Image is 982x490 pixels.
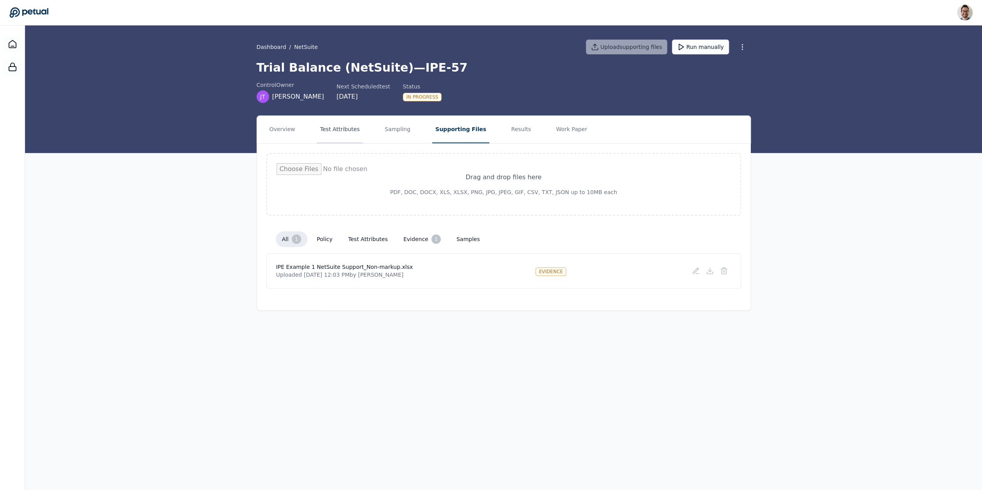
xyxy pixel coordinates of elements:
[553,116,591,143] button: Work Paper
[257,116,750,143] nav: Tabs
[292,234,301,244] div: 1
[535,267,566,276] div: evidence
[672,40,729,54] button: Run manually
[403,83,442,90] div: Status
[450,232,486,246] button: samples
[403,93,442,101] div: In Progress
[257,43,318,51] div: /
[317,116,363,143] button: Test Attributes
[3,58,22,76] a: SOC
[260,93,265,101] span: JT
[508,116,534,143] button: Results
[257,43,286,51] a: Dashboard
[586,40,667,54] button: Uploadsupporting files
[294,43,318,51] button: NetSuite
[342,232,394,246] button: test attributes
[336,92,390,101] div: [DATE]
[276,271,413,279] p: Uploaded [DATE] 12:03 PM by [PERSON_NAME]
[266,116,298,143] button: Overview
[689,264,703,278] button: Add/Edit Description
[272,92,324,101] span: [PERSON_NAME]
[257,81,324,89] div: control Owner
[336,83,390,90] div: Next Scheduled test
[717,264,731,278] button: Delete File
[9,7,48,18] a: Go to Dashboard
[397,231,447,247] button: evidence 1
[431,234,441,244] div: 1
[382,116,414,143] button: Sampling
[957,5,973,20] img: Eliot Walker
[3,35,22,54] a: Dashboard
[311,232,339,246] button: policy
[276,231,307,247] button: all 1
[703,264,717,278] button: Download File
[276,263,413,271] h4: IPE Example 1 NetSuite Support_Non-markup.xlsx
[257,61,751,75] h1: Trial Balance (NetSuite) — IPE-57
[432,116,489,143] button: Supporting Files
